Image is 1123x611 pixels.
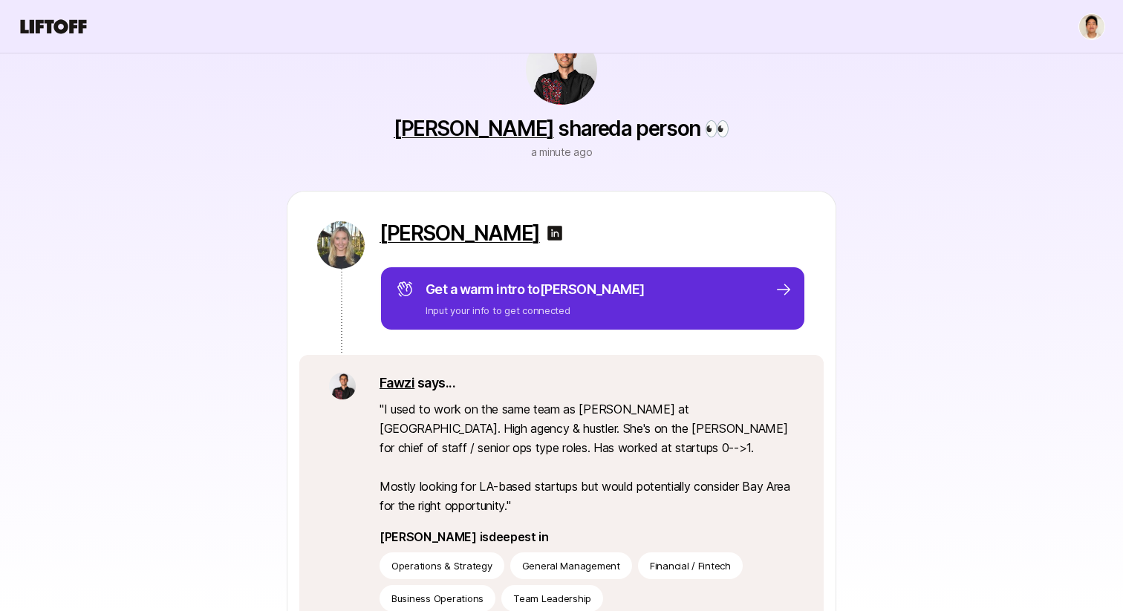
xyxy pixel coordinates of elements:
p: shared a person 👀 [394,117,729,140]
button: Jeremy Chen [1078,13,1105,40]
img: Jeremy Chen [1079,14,1104,39]
p: a minute ago [531,143,593,161]
a: [PERSON_NAME] [394,116,554,141]
span: to [PERSON_NAME] [527,281,645,297]
p: Operations & Strategy [391,558,492,573]
img: linkedin-logo [546,224,564,242]
a: Fawzi [380,375,414,391]
img: ACg8ocKfD4J6FzG9_HAYQ9B8sLvPSEBLQEDmbHTY_vjoi9sRmV9s2RKt=s160-c [329,373,356,399]
p: Team Leadership [513,591,591,606]
p: Input your info to get connected [426,303,645,318]
p: " I used to work on the same team as [PERSON_NAME] at [GEOGRAPHIC_DATA]. High agency & hustler. S... [380,399,794,515]
p: General Management [522,558,620,573]
img: ACg8ocKfD4J6FzG9_HAYQ9B8sLvPSEBLQEDmbHTY_vjoi9sRmV9s2RKt=s160-c [526,33,597,105]
p: Business Operations [391,591,484,606]
p: Financial / Fintech [650,558,731,573]
p: says... [380,373,794,393]
p: Get a warm intro [426,279,645,300]
p: [PERSON_NAME] is deepest in [380,527,794,546]
a: [PERSON_NAME] [380,221,540,245]
img: 9b7f698e_ba64_456c_b983_8976e1755cd1.jpg [317,221,365,269]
